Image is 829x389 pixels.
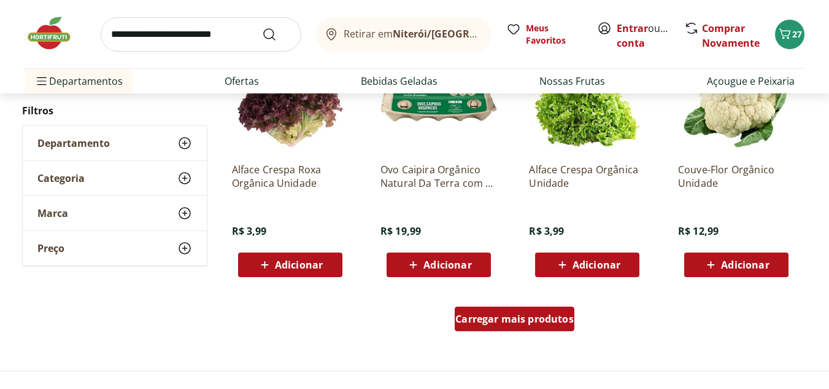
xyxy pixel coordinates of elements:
[22,98,207,123] h2: Filtros
[23,126,207,160] button: Departamento
[361,74,438,88] a: Bebidas Geladas
[775,20,804,49] button: Carrinho
[684,253,789,277] button: Adicionar
[380,163,497,190] a: Ovo Caipira Orgânico Natural Da Terra com 10 unidade
[455,314,574,324] span: Carregar mais produtos
[387,253,491,277] button: Adicionar
[721,260,769,270] span: Adicionar
[702,22,760,50] a: Comprar Novamente
[23,196,207,230] button: Marca
[423,260,471,270] span: Adicionar
[34,66,123,96] span: Departamentos
[455,307,574,336] a: Carregar mais produtos
[232,163,349,190] a: Alface Crespa Roxa Orgânica Unidade
[529,36,646,153] img: Alface Crespa Orgânica Unidade
[23,161,207,195] button: Categoria
[316,17,492,52] button: Retirar emNiterói/[GEOGRAPHIC_DATA]
[23,231,207,265] button: Preço
[34,66,49,96] button: Menu
[393,27,533,41] b: Niterói/[GEOGRAPHIC_DATA]
[678,163,795,190] a: Couve-Flor Orgânico Unidade
[617,21,671,50] span: ou
[225,74,259,88] a: Ofertas
[275,260,323,270] span: Adicionar
[238,253,342,277] button: Adicionar
[232,224,267,238] span: R$ 3,99
[262,27,291,42] button: Submit Search
[535,253,639,277] button: Adicionar
[617,22,648,35] a: Entrar
[539,74,605,88] a: Nossas Frutas
[573,260,620,270] span: Adicionar
[37,137,110,149] span: Departamento
[37,172,85,184] span: Categoria
[344,28,479,39] span: Retirar em
[678,36,795,153] img: Couve-Flor Orgânico Unidade
[529,224,564,238] span: R$ 3,99
[792,28,802,40] span: 27
[380,36,497,153] img: Ovo Caipira Orgânico Natural Da Terra com 10 unidade
[101,17,301,52] input: search
[526,22,582,47] span: Meus Favoritos
[707,74,795,88] a: Açougue e Peixaria
[380,224,421,238] span: R$ 19,99
[529,163,646,190] a: Alface Crespa Orgânica Unidade
[617,22,684,50] a: Criar conta
[25,15,86,52] img: Hortifruti
[232,36,349,153] img: Alface Crespa Roxa Orgânica Unidade
[37,207,68,219] span: Marca
[37,242,64,254] span: Preço
[506,22,582,47] a: Meus Favoritos
[678,224,719,238] span: R$ 12,99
